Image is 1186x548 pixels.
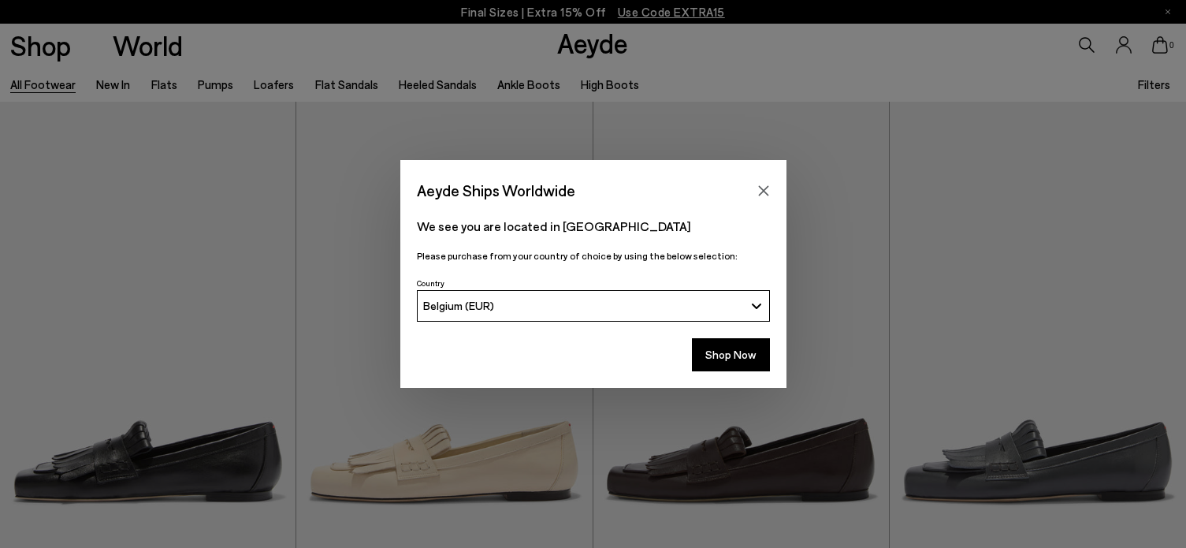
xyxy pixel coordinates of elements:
span: Country [417,278,444,288]
span: Belgium (EUR) [423,299,494,312]
p: Please purchase from your country of choice by using the below selection: [417,248,770,263]
button: Close [752,179,775,203]
span: Aeyde Ships Worldwide [417,177,575,204]
p: We see you are located in [GEOGRAPHIC_DATA] [417,217,770,236]
button: Shop Now [692,338,770,371]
